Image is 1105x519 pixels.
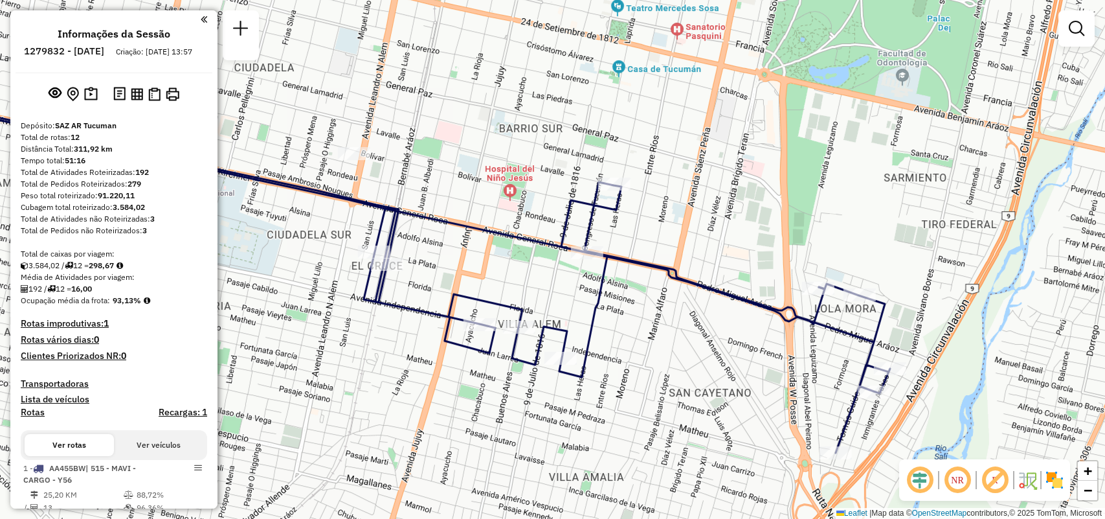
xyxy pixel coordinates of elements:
[21,394,207,405] h4: Lista de veículos
[1078,461,1097,481] a: Zoom in
[113,295,141,305] strong: 93,13%
[94,334,99,345] strong: 0
[21,295,110,305] span: Ocupação média da frota:
[21,334,207,345] h4: Rotas vários dias:
[55,121,117,130] strong: SAZ AR Tucuman
[124,504,133,512] i: % de utilização da cubagem
[1084,482,1092,498] span: −
[228,16,254,45] a: Nova sessão e pesquisa
[163,85,182,104] button: Imprimir Rotas
[104,317,109,329] strong: 1
[942,465,973,496] span: Ocultar NR
[82,84,100,104] button: Painel de Sugestão
[912,509,967,518] a: OpenStreetMap
[43,502,123,514] td: 13
[21,120,207,132] div: Depósito:
[142,225,147,235] strong: 3
[30,491,38,499] i: Distância Total
[21,262,28,270] i: Cubagem total roteirizado
[833,508,1105,519] div: Map data © contributors,© 2025 TomTom, Microsoft
[21,190,207,202] div: Peso total roteirizado:
[23,463,136,485] span: | 515 - MAVI - CARGO - Y56
[21,248,207,260] div: Total de caixas por viagem:
[904,465,935,496] span: Ocultar deslocamento
[71,284,92,294] strong: 16,00
[98,190,135,200] strong: 91.220,11
[49,463,85,473] span: AA455BW
[21,318,207,329] h4: Rotas improdutivas:
[21,260,207,271] div: 3.584,02 / 12 =
[150,214,155,224] strong: 3
[23,502,30,514] td: /
[71,132,80,142] strong: 12
[21,225,207,236] div: Total de Pedidos não Roteirizados:
[74,144,113,154] strong: 311,92 km
[128,179,141,189] strong: 279
[869,509,871,518] span: |
[21,285,28,293] i: Total de Atividades
[111,46,197,58] div: Criação: [DATE] 13:57
[21,132,207,143] div: Total de rotas:
[23,463,136,485] span: 1 -
[128,85,146,102] button: Visualizar relatório de Roteirização
[114,434,203,456] button: Ver veículos
[1064,16,1089,41] a: Exibir filtros
[64,84,82,104] button: Centralizar mapa no depósito ou ponto de apoio
[1084,463,1092,479] span: +
[159,407,207,418] h4: Recargas: 1
[979,465,1010,496] span: Exibir rótulo
[338,147,370,160] div: Atividade não roteirizada - MUNDO DE BEBIDA
[117,262,123,270] i: Meta Caixas/viagem: 251,72 Diferença: 46,95
[836,509,867,518] a: Leaflet
[21,378,207,389] h4: Transportadoras
[21,283,207,295] div: 192 / 12 =
[21,351,207,362] h4: Clientes Priorizados NR:
[21,155,207,167] div: Tempo total:
[1044,470,1065,490] img: Exibir/Ocultar setores
[201,12,207,27] a: Clique aqui para minimizar o painel
[194,464,202,472] em: Opções
[111,84,128,104] button: Logs desbloquear sessão
[113,202,145,212] strong: 3.584,02
[65,262,73,270] i: Total de rotas
[43,489,123,502] td: 25,20 KM
[47,285,56,293] i: Total de rotas
[21,178,207,190] div: Total de Pedidos Roteirizados:
[121,350,126,362] strong: 0
[89,260,114,270] strong: 298,67
[135,167,149,177] strong: 192
[21,202,207,213] div: Cubagem total roteirizado:
[30,504,38,512] i: Total de Atividades
[21,271,207,283] div: Média de Atividades por viagem:
[136,489,201,502] td: 88,72%
[21,407,45,418] a: Rotas
[1078,481,1097,500] a: Zoom out
[21,143,207,155] div: Distância Total:
[136,502,201,514] td: 96,36%
[1017,470,1038,490] img: Fluxo de ruas
[46,84,64,104] button: Exibir sessão original
[144,297,150,305] em: Média calculada utilizando a maior ocupação (%Peso ou %Cubagem) de cada rota da sessão. Rotas cro...
[21,167,207,178] div: Total de Atividades Roteirizadas:
[146,85,163,104] button: Visualizar Romaneio
[65,156,85,165] strong: 51:16
[124,491,133,499] i: % de utilização do peso
[25,434,114,456] button: Ver rotas
[24,45,104,57] h6: 1279832 - [DATE]
[21,213,207,225] div: Total de Atividades não Roteirizadas:
[58,28,170,40] h4: Informações da Sessão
